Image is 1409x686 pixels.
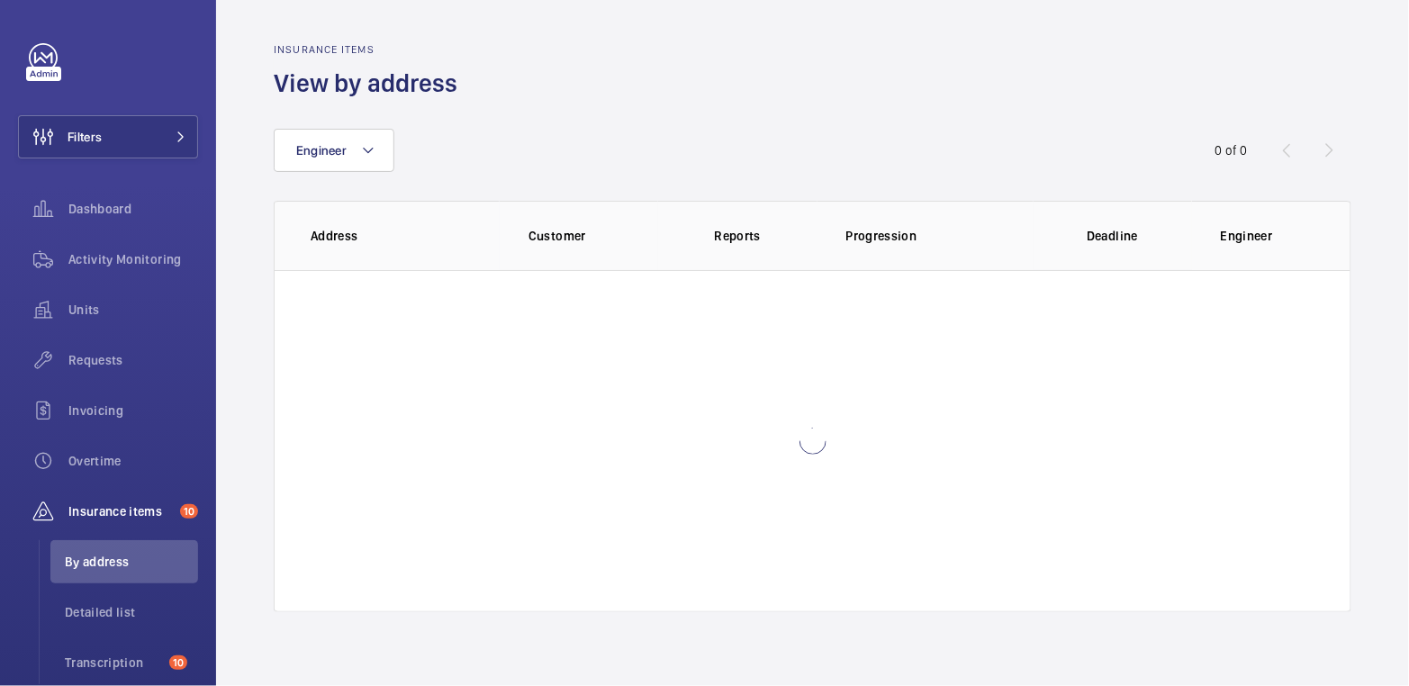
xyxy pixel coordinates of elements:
[68,200,198,218] span: Dashboard
[528,227,658,245] p: Customer
[68,351,198,369] span: Requests
[68,301,198,319] span: Units
[274,67,468,100] h1: View by address
[169,655,187,670] span: 10
[274,43,468,56] h2: Insurance items
[311,227,500,245] p: Address
[296,143,347,158] span: Engineer
[1221,227,1314,245] p: Engineer
[274,129,394,172] button: Engineer
[68,250,198,268] span: Activity Monitoring
[1046,227,1179,245] p: Deadline
[65,603,198,621] span: Detailed list
[1215,141,1248,159] div: 0 of 0
[68,452,198,470] span: Overtime
[68,402,198,420] span: Invoicing
[68,502,173,520] span: Insurance items
[18,115,198,158] button: Filters
[65,654,162,672] span: Transcription
[846,227,1034,245] p: Progression
[68,128,102,146] span: Filters
[180,504,198,519] span: 10
[671,227,804,245] p: Reports
[65,553,198,571] span: By address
